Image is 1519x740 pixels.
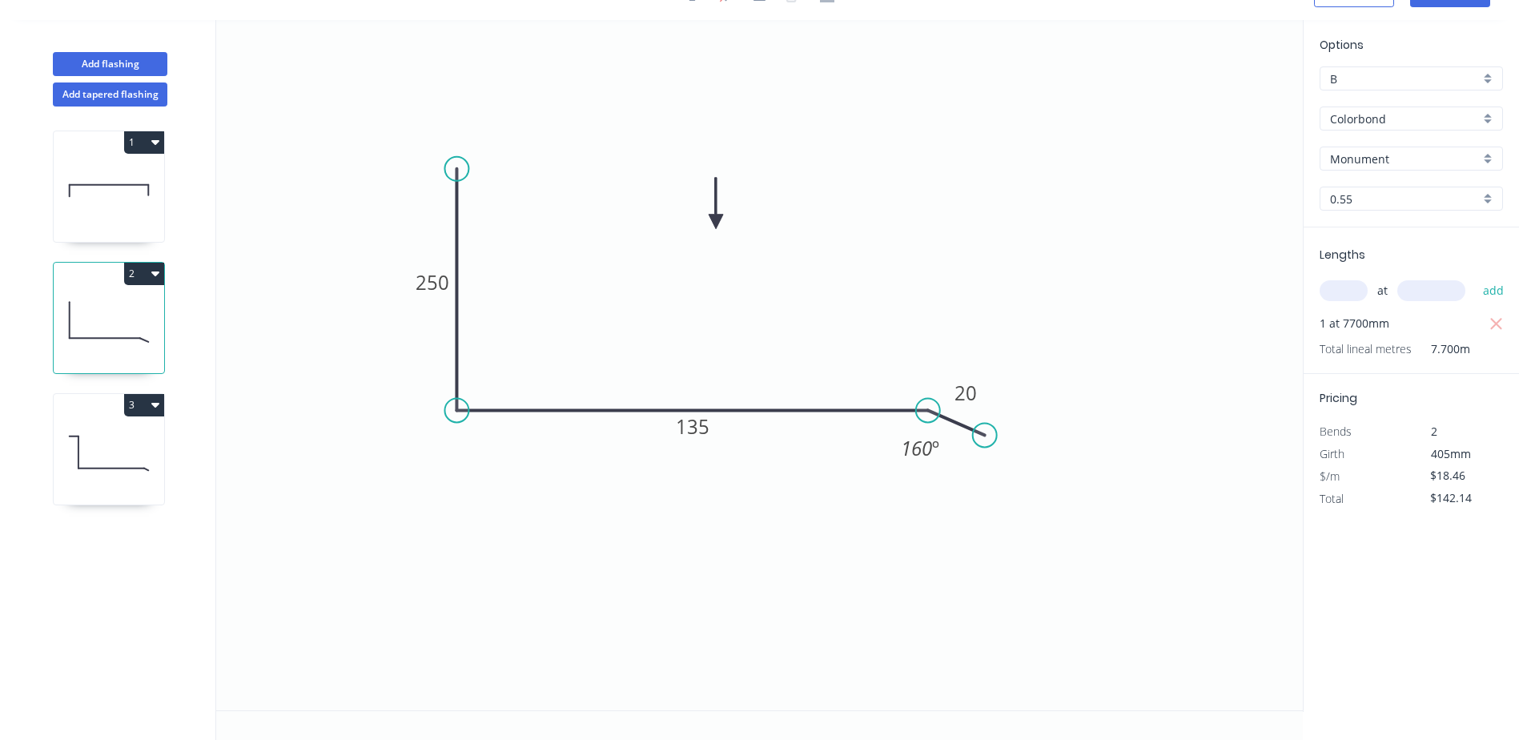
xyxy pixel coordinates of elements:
[676,413,709,440] tspan: 135
[1320,424,1352,439] span: Bends
[901,435,932,461] tspan: 160
[1330,191,1480,207] input: Thickness
[1431,446,1471,461] span: 405mm
[1320,491,1344,506] span: Total
[1475,277,1513,304] button: add
[1412,338,1470,360] span: 7.700m
[954,380,977,406] tspan: 20
[124,263,164,285] button: 2
[124,131,164,154] button: 1
[1320,446,1344,461] span: Girth
[1320,390,1357,406] span: Pricing
[1431,424,1437,439] span: 2
[1330,111,1480,127] input: Material
[932,435,939,461] tspan: º
[216,20,1303,710] svg: 0
[1320,312,1389,335] span: 1 at 7700mm
[416,269,449,296] tspan: 250
[1320,247,1365,263] span: Lengths
[53,82,167,107] button: Add tapered flashing
[1320,37,1364,53] span: Options
[1320,469,1340,484] span: $/m
[1330,70,1480,87] input: Price level
[1330,151,1480,167] input: Colour
[1377,280,1388,302] span: at
[53,52,167,76] button: Add flashing
[1320,338,1412,360] span: Total lineal metres
[124,394,164,416] button: 3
